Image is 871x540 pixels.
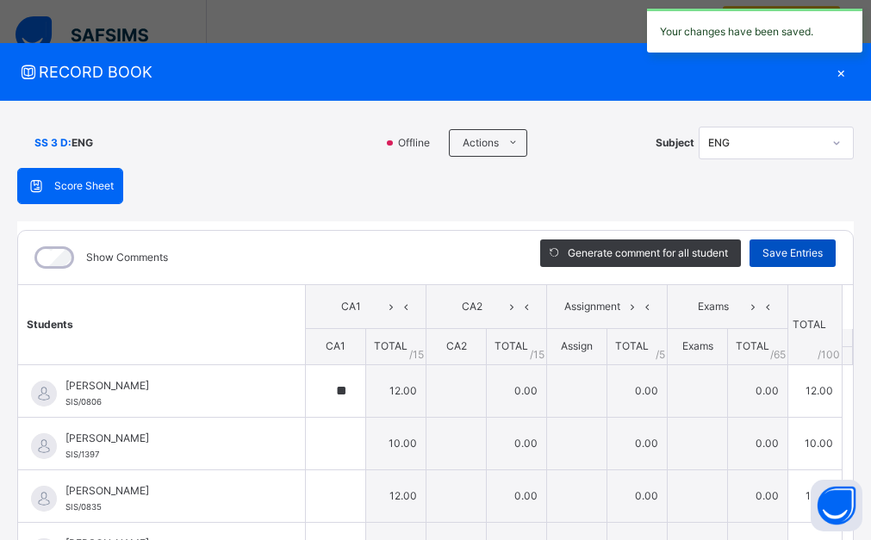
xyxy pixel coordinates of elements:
img: default.svg [31,486,57,512]
span: Offline [396,135,440,151]
img: default.svg [31,381,57,407]
span: CA1 [319,299,383,314]
span: Exams [682,339,713,352]
td: 0.00 [607,364,668,417]
span: SIS/0835 [65,502,102,512]
span: SIS/0806 [65,397,102,407]
span: / 65 [770,347,786,363]
td: 10.00 [788,417,843,469]
span: [PERSON_NAME] [65,378,266,394]
th: TOTAL [788,285,843,365]
span: TOTAL [495,339,528,352]
span: RECORD BOOK [17,60,828,84]
td: 0.00 [728,469,788,522]
span: Generate comment for all student [568,245,728,261]
span: TOTAL [374,339,408,352]
label: Show Comments [86,250,168,265]
span: ENG [72,135,93,151]
span: Save Entries [762,245,823,261]
span: / 5 [656,347,665,363]
td: 12.00 [366,469,426,522]
td: 0.00 [487,417,547,469]
td: 12.00 [366,364,426,417]
span: CA1 [326,339,345,352]
td: 0.00 [607,469,668,522]
span: Subject [656,135,694,151]
span: CA2 [446,339,467,352]
span: Score Sheet [54,178,114,194]
span: SS 3 D : [34,135,72,151]
td: 0.00 [487,469,547,522]
button: Open asap [811,480,862,531]
span: [PERSON_NAME] [65,431,266,446]
td: 0.00 [728,364,788,417]
td: 0.00 [607,417,668,469]
span: Actions [463,135,499,151]
span: Assignment [560,299,625,314]
span: Students [27,318,73,331]
td: 12.00 [788,469,843,522]
span: CA2 [439,299,504,314]
span: TOTAL [615,339,649,352]
span: / 15 [530,347,544,363]
span: / 15 [409,347,424,363]
span: TOTAL [736,339,769,352]
img: default.svg [31,433,57,459]
div: ENG [708,135,822,151]
td: 12.00 [788,364,843,417]
span: Assign [561,339,593,352]
span: [PERSON_NAME] [65,483,266,499]
span: SIS/1397 [65,450,99,459]
td: 0.00 [728,417,788,469]
div: Your changes have been saved. [647,9,862,53]
td: 10.00 [366,417,426,469]
td: 0.00 [487,364,547,417]
span: Exams [681,299,745,314]
span: /100 [818,347,840,363]
div: × [828,60,854,84]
